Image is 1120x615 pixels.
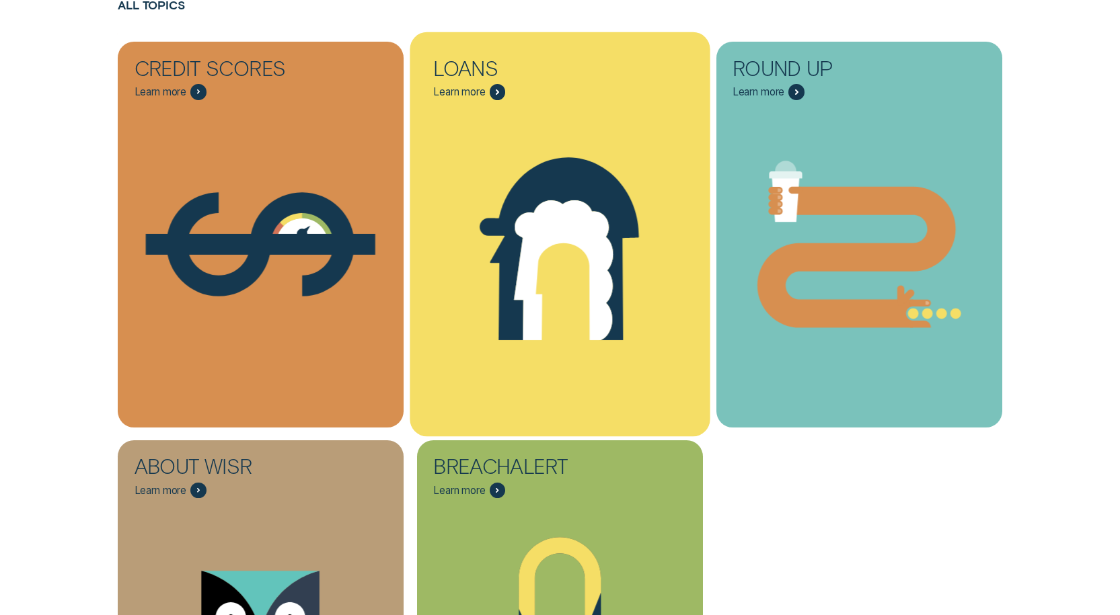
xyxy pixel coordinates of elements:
[417,42,703,442] a: Loans - Learn more
[733,58,889,85] div: Round Up
[433,484,485,497] span: Learn more
[135,456,291,483] div: About Wisr
[135,85,186,98] span: Learn more
[433,85,485,98] span: Learn more
[433,456,590,483] div: BreachAlert
[135,58,291,85] div: Credit Scores
[716,42,1002,442] a: Round Up - Learn more
[135,484,186,497] span: Learn more
[433,58,590,85] div: Loans
[733,85,784,98] span: Learn more
[118,42,404,442] a: Credit Scores - Learn more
